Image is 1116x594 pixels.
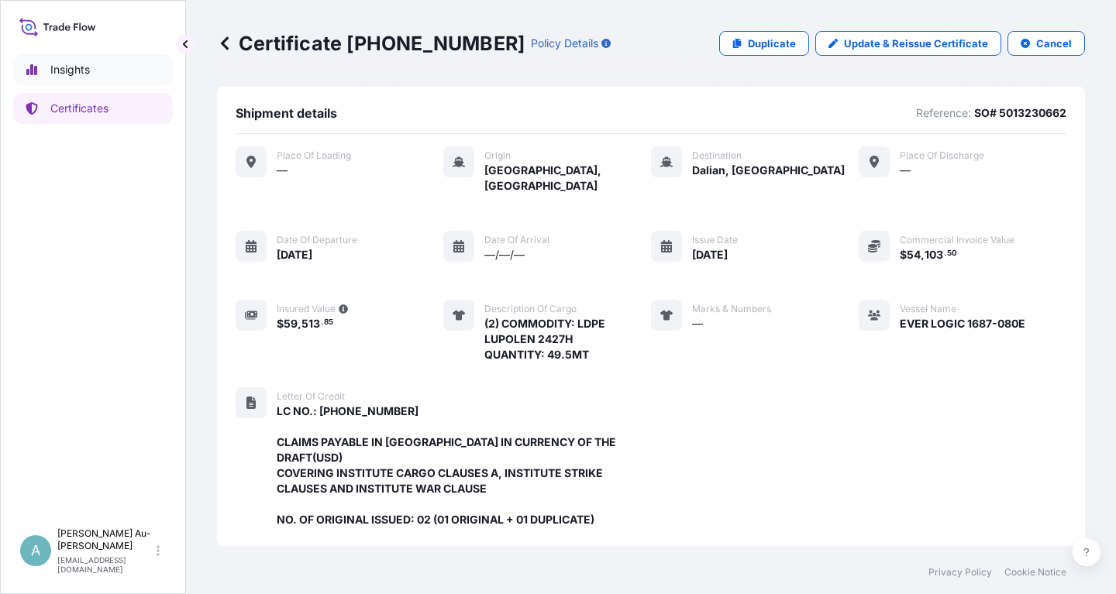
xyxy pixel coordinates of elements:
[900,149,984,162] span: Place of discharge
[1036,36,1072,51] p: Cancel
[944,251,946,256] span: .
[921,249,925,260] span: ,
[57,527,153,552] p: [PERSON_NAME] Au-[PERSON_NAME]
[50,101,108,116] p: Certificates
[1007,31,1085,56] button: Cancel
[692,316,703,331] span: —
[900,234,1014,246] span: Commercial Invoice Value
[925,249,943,260] span: 103
[719,31,809,56] a: Duplicate
[284,318,298,329] span: 59
[277,247,312,263] span: [DATE]
[13,54,173,85] a: Insights
[907,249,921,260] span: 54
[900,249,907,260] span: $
[484,149,511,162] span: Origin
[1004,566,1066,579] a: Cookie Notice
[324,320,333,325] span: 85
[217,31,525,56] p: Certificate [PHONE_NUMBER]
[900,316,1025,331] span: EVER LOGIC 1687-080E
[298,318,301,329] span: ,
[692,163,845,178] span: Dalian, [GEOGRAPHIC_DATA]
[277,403,651,527] span: LC NO.: [PHONE_NUMBER] CLAIMS PAYABLE IN [GEOGRAPHIC_DATA] IN CURRENCY OF THE DRAFT(USD) COVERING...
[277,303,336,315] span: Insured Value
[31,543,40,558] span: A
[277,318,284,329] span: $
[301,318,320,329] span: 513
[57,555,153,574] p: [EMAIL_ADDRESS][DOMAIN_NAME]
[531,36,598,51] p: Policy Details
[692,234,738,246] span: Issue Date
[692,247,728,263] span: [DATE]
[484,234,549,246] span: Date of arrival
[484,316,651,362] span: (2) COMMODITY: LDPE LUPOLEN 2427H QUANTITY: 49.5MT
[748,36,796,51] p: Duplicate
[236,105,337,121] span: Shipment details
[277,149,351,162] span: Place of Loading
[692,303,771,315] span: Marks & Numbers
[692,149,742,162] span: Destination
[974,105,1066,121] p: SO# 5013230662
[916,105,971,121] p: Reference:
[947,251,957,256] span: 50
[321,320,323,325] span: .
[900,303,956,315] span: Vessel Name
[484,163,651,194] span: [GEOGRAPHIC_DATA], [GEOGRAPHIC_DATA]
[900,163,911,178] span: —
[277,234,357,246] span: Date of departure
[844,36,988,51] p: Update & Reissue Certificate
[277,390,345,403] span: Letter of Credit
[277,163,288,178] span: —
[50,62,90,77] p: Insights
[13,93,173,124] a: Certificates
[484,247,525,263] span: —/—/—
[484,303,577,315] span: Description of cargo
[928,566,992,579] a: Privacy Policy
[815,31,1001,56] a: Update & Reissue Certificate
